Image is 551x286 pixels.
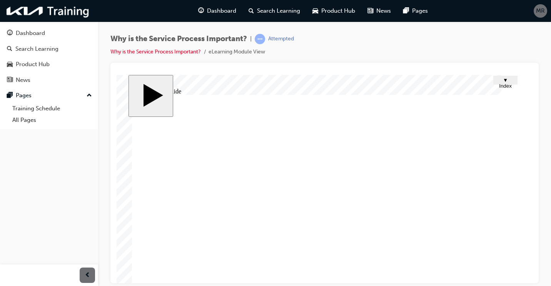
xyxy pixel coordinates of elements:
[207,7,236,15] span: Dashboard
[192,3,242,19] a: guage-iconDashboard
[536,7,545,15] span: MR
[110,48,201,55] a: Why is the Service Process Important?
[87,91,92,101] span: up-icon
[3,88,95,103] button: Pages
[7,30,13,37] span: guage-icon
[3,25,95,88] button: DashboardSearch LearningProduct HubNews
[249,6,254,16] span: search-icon
[4,3,92,19] img: kia-training
[16,76,30,85] div: News
[361,3,397,19] a: news-iconNews
[9,114,95,126] a: All Pages
[9,103,95,115] a: Training Schedule
[367,6,373,16] span: news-icon
[7,61,13,68] span: car-icon
[257,7,300,15] span: Search Learning
[534,4,547,18] button: MR
[15,45,58,53] div: Search Learning
[250,35,252,43] span: |
[403,6,409,16] span: pages-icon
[412,7,428,15] span: Pages
[16,91,32,100] div: Pages
[268,35,294,43] div: Attempted
[85,271,90,280] span: prev-icon
[312,6,318,16] span: car-icon
[3,57,95,71] a: Product Hub
[242,3,306,19] a: search-iconSearch Learning
[110,35,247,43] span: Why is the Service Process Important?
[7,77,13,84] span: news-icon
[3,42,95,56] a: Search Learning
[376,7,391,15] span: News
[16,29,45,38] div: Dashboard
[3,73,95,87] a: News
[321,7,355,15] span: Product Hub
[209,48,265,57] li: eLearning Module View
[7,92,13,99] span: pages-icon
[255,34,265,44] span: learningRecordVerb_ATTEMPT-icon
[397,3,434,19] a: pages-iconPages
[198,6,204,16] span: guage-icon
[306,3,361,19] a: car-iconProduct Hub
[3,26,95,40] a: Dashboard
[16,60,50,69] div: Product Hub
[7,46,12,53] span: search-icon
